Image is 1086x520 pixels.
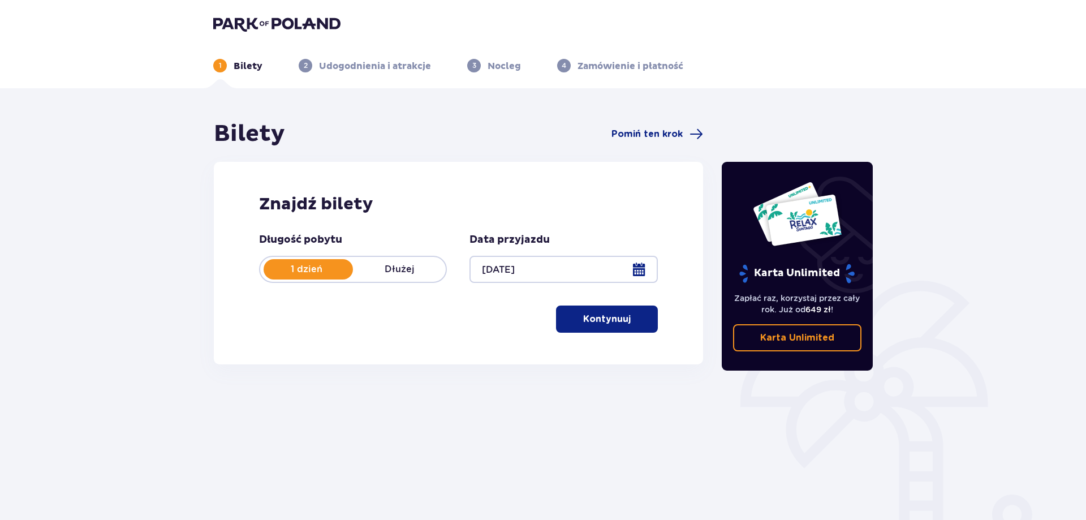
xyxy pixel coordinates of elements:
[259,194,658,215] h2: Znajdź bilety
[733,324,862,351] a: Karta Unlimited
[213,59,262,72] div: 1Bilety
[583,313,631,325] p: Kontynuuj
[556,306,658,333] button: Kontynuuj
[611,128,683,140] span: Pomiń ten krok
[805,305,831,314] span: 649 zł
[752,181,842,247] img: Dwie karty całoroczne do Suntago z napisem 'UNLIMITED RELAX', na białym tle z tropikalnymi liśćmi...
[299,59,431,72] div: 2Udogodnienia i atrakcje
[304,61,308,71] p: 2
[219,61,222,71] p: 1
[469,233,550,247] p: Data przyjazdu
[562,61,566,71] p: 4
[472,61,476,71] p: 3
[214,120,285,148] h1: Bilety
[488,60,521,72] p: Nocleg
[259,233,342,247] p: Długość pobytu
[234,60,262,72] p: Bilety
[733,293,862,315] p: Zapłać raz, korzystaj przez cały rok. Już od !
[213,16,341,32] img: Park of Poland logo
[319,60,431,72] p: Udogodnienia i atrakcje
[578,60,683,72] p: Zamówienie i płatność
[738,264,856,283] p: Karta Unlimited
[467,59,521,72] div: 3Nocleg
[611,127,703,141] a: Pomiń ten krok
[260,263,353,276] p: 1 dzień
[760,332,834,344] p: Karta Unlimited
[557,59,683,72] div: 4Zamówienie i płatność
[353,263,446,276] p: Dłużej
